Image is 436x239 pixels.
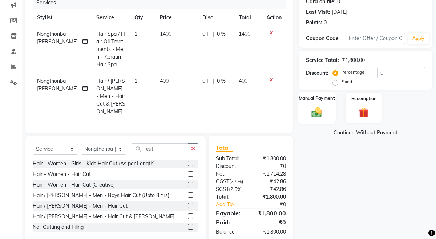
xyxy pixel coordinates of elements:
span: 1 [134,31,137,37]
span: 0 % [217,30,226,38]
div: Paid: [210,218,251,227]
span: CGST [216,178,229,185]
th: Service [92,9,130,26]
span: | [213,77,214,85]
span: 2.5% [231,179,242,184]
div: Sub Total: [210,155,251,162]
img: _gift.svg [356,106,372,119]
div: Coupon Code [306,35,346,42]
div: ₹1,714.28 [251,170,291,178]
div: Service Total: [306,56,339,64]
th: Action [262,9,286,26]
div: ₹42.86 [251,185,291,193]
div: Balance : [210,228,251,236]
div: Discount: [306,69,328,77]
span: SGST [216,186,229,192]
div: Nail Cutting and Filing [33,223,84,231]
div: Hair / [PERSON_NAME] - Men - Boys Hair Cut (Upto 8 Yrs) [33,192,169,199]
th: Stylist [33,9,92,26]
span: 1400 [239,31,250,37]
div: Hair - Women - Hair Cut [33,171,91,178]
div: Points: [306,19,322,27]
span: Nongthonba [PERSON_NAME] [37,78,78,92]
span: Nongthonba [PERSON_NAME] [37,31,78,45]
span: 400 [239,78,247,84]
div: Hair - Women - Girls - Kids Hair Cut (As per Length) [33,160,155,168]
span: Hair / [PERSON_NAME] - Men - Hair Cut & [PERSON_NAME] [96,78,125,115]
div: 0 [324,19,327,27]
div: ₹1,800.00 [251,193,291,201]
label: Percentage [341,69,364,75]
div: ( ) [210,178,251,185]
span: | [213,30,214,38]
div: ₹1,800.00 [251,228,291,236]
div: Hair / [PERSON_NAME] - Men - Hair Cut [33,202,128,210]
th: Disc [198,9,234,26]
div: Hair - Women - Hair Cut (Creative) [33,181,115,189]
th: Total [234,9,262,26]
th: Qty [130,9,156,26]
div: ₹42.86 [251,178,291,185]
div: Hair / [PERSON_NAME] - Men - Hair Cut & [PERSON_NAME] [33,213,174,220]
span: 2.5% [230,186,241,192]
div: ₹1,800.00 [251,155,291,162]
div: ₹1,800.00 [251,209,291,218]
label: Fixed [341,78,352,85]
a: Continue Without Payment [300,129,431,137]
div: ₹0 [258,201,291,208]
span: Hair Spa / Hair Oil Treatments - Men - Keratin Hair Spa [96,31,125,68]
th: Price [156,9,198,26]
div: ₹0 [251,162,291,170]
div: Last Visit: [306,8,330,16]
a: Add Tip [210,201,258,208]
div: ₹1,800.00 [342,56,365,64]
span: 400 [160,78,169,84]
div: Net: [210,170,251,178]
div: ₹0 [251,218,291,227]
label: Manual Payment [299,95,335,102]
input: Search or Scan [132,143,188,154]
label: Redemption [351,95,376,102]
span: 0 F [202,30,210,38]
span: 1 [134,78,137,84]
input: Enter Offer / Coupon Code [346,33,405,44]
div: ( ) [210,185,251,193]
button: Apply [408,33,429,44]
div: Total: [210,193,251,201]
div: Payable: [210,209,251,218]
span: 0 F [202,77,210,85]
div: Discount: [210,162,251,170]
span: Total [216,144,233,152]
div: [DATE] [332,8,347,16]
img: _cash.svg [308,106,325,118]
span: 0 % [217,77,226,85]
span: 1400 [160,31,171,37]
